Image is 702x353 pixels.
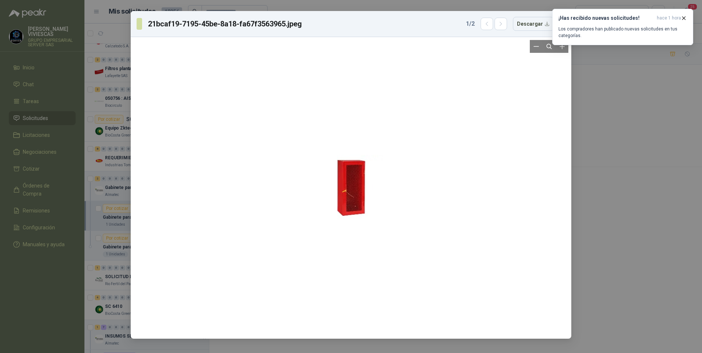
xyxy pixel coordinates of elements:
[530,40,543,53] button: Zoom out
[657,15,681,21] span: hace 1 hora
[558,15,654,21] h3: ¡Has recibido nuevas solicitudes!
[543,40,556,53] button: Reset zoom
[513,17,554,31] button: Descargar
[466,19,475,28] span: 1 / 2
[558,26,687,39] p: Los compradores han publicado nuevas solicitudes en tus categorías.
[552,9,693,45] button: ¡Has recibido nuevas solicitudes!hace 1 hora Los compradores han publicado nuevas solicitudes en ...
[148,18,302,29] h3: 21bcaf19-7195-45be-8a18-fa67f3563965.jpeg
